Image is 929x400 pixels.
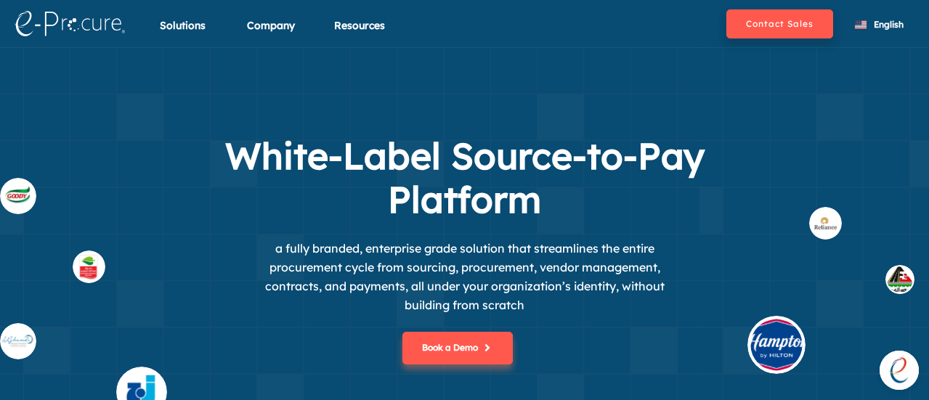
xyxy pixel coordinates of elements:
img: buyer_hilt.svg [747,316,806,374]
button: Contact Sales [726,9,833,38]
p: a fully branded, enterprise grade solution that streamlines the entire procurement cycle from sou... [247,239,683,314]
a: Open chat [880,351,919,390]
span: English [874,19,904,30]
img: supplier_othaim.svg [73,250,105,283]
div: Resources [334,18,385,51]
img: buyer_rel.svg [809,207,842,240]
h1: White-Label Source-to-Pay Platform [174,134,755,221]
div: Company [247,18,295,51]
img: buyer_1.svg [885,265,914,294]
img: logo [15,11,125,36]
button: Book a Demo [402,332,513,364]
div: Solutions [160,18,206,51]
